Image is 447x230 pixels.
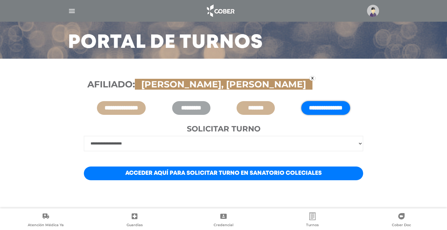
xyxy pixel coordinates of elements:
[127,223,143,228] span: Guardias
[367,5,379,17] img: profile-placeholder.svg
[203,3,237,19] img: logo_cober_home-white.png
[87,79,360,90] h3: Afiliado:
[179,212,268,229] a: Credencial
[138,79,309,90] span: [PERSON_NAME], [PERSON_NAME]
[1,212,90,229] a: Atención Médica Ya
[68,7,76,15] img: Cober_menu-lines-white.svg
[268,212,357,229] a: Turnos
[90,212,179,229] a: Guardias
[214,223,233,228] span: Credencial
[84,124,363,134] h4: Solicitar turno
[84,167,363,180] a: Acceder aquí para solicitar turno en Sanatorio Coleciales
[306,223,319,228] span: Turnos
[68,34,263,51] h3: Portal de turnos
[28,223,64,228] span: Atención Médica Ya
[309,76,316,81] a: x
[357,212,446,229] a: Cober Doc
[392,223,411,228] span: Cober Doc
